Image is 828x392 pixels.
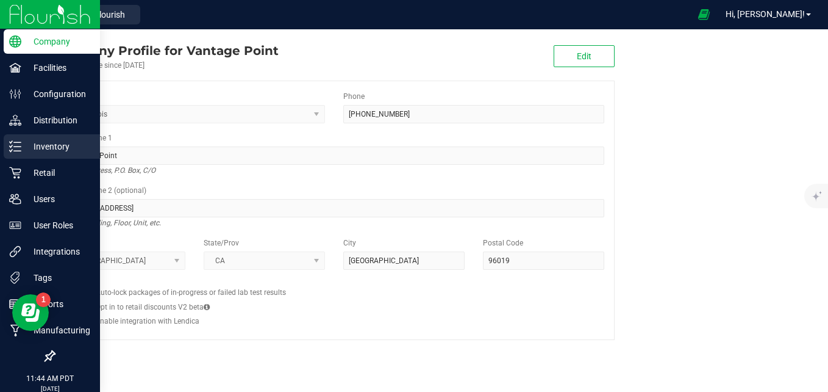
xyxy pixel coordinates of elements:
[554,45,615,67] button: Edit
[9,88,21,100] inline-svg: Configuration
[21,297,95,311] p: Reports
[343,238,356,249] label: City
[9,298,21,310] inline-svg: Reports
[54,60,279,71] div: Account active since [DATE]
[21,113,95,128] p: Distribution
[343,91,365,102] label: Phone
[64,216,161,230] i: Suite, Building, Floor, Unit, etc.
[36,292,51,307] iframe: Resource center unread badge
[21,139,95,154] p: Inventory
[343,105,604,123] input: (123) 456-7890
[9,114,21,126] inline-svg: Distribution
[21,60,95,75] p: Facilities
[577,51,591,61] span: Edit
[54,42,279,60] div: Vantage Point
[21,165,95,180] p: Retail
[690,2,718,26] span: Open Ecommerce Menu
[21,192,95,206] p: Users
[9,62,21,74] inline-svg: Facilities
[21,87,95,101] p: Configuration
[64,163,155,178] i: Street address, P.O. Box, C/O
[12,294,49,331] iframe: Resource center
[9,324,21,336] inline-svg: Manufacturing
[64,185,146,196] label: Address Line 2 (optional)
[726,9,805,19] span: Hi, [PERSON_NAME]!
[483,252,604,270] input: Postal Code
[96,287,286,298] label: Auto-lock packages of in-progress or failed lab test results
[21,244,95,259] p: Integrations
[343,252,465,270] input: City
[204,238,239,249] label: State/Prov
[21,270,95,285] p: Tags
[9,219,21,231] inline-svg: User Roles
[64,199,604,217] input: Suite, Building, Unit, etc.
[483,238,523,249] label: Postal Code
[5,373,95,384] p: 11:44 AM PDT
[9,35,21,48] inline-svg: Company
[21,323,95,338] p: Manufacturing
[96,316,199,327] label: Enable integration with Lendica
[96,302,210,313] label: Opt in to retail discounts V2 beta
[64,279,604,287] h2: Configs
[21,34,95,49] p: Company
[9,245,21,258] inline-svg: Integrations
[64,147,604,165] input: Address
[9,272,21,284] inline-svg: Tags
[21,218,95,233] p: User Roles
[9,167,21,179] inline-svg: Retail
[9,193,21,205] inline-svg: Users
[9,140,21,153] inline-svg: Inventory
